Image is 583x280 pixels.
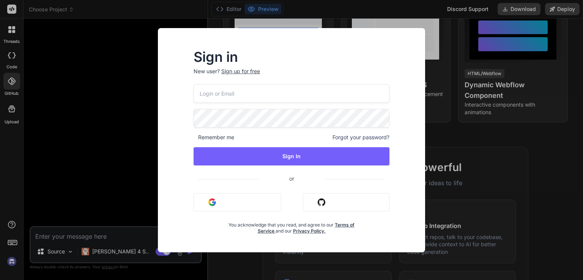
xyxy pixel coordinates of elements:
[293,228,326,234] a: Privacy Policy.
[194,134,234,141] span: Remember me
[194,84,389,103] input: Login or Email
[303,193,389,211] button: Sign in with Github
[194,51,389,63] h2: Sign in
[194,147,389,165] button: Sign In
[318,198,325,206] img: github
[194,68,389,84] p: New user?
[208,198,216,206] img: google
[221,68,260,75] div: Sign up for free
[332,134,389,141] span: Forgot your password?
[226,217,357,234] div: You acknowledge that you read, and agree to our and our
[194,193,281,211] button: Sign in with Google
[259,169,325,188] span: or
[258,222,355,234] a: Terms of Service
